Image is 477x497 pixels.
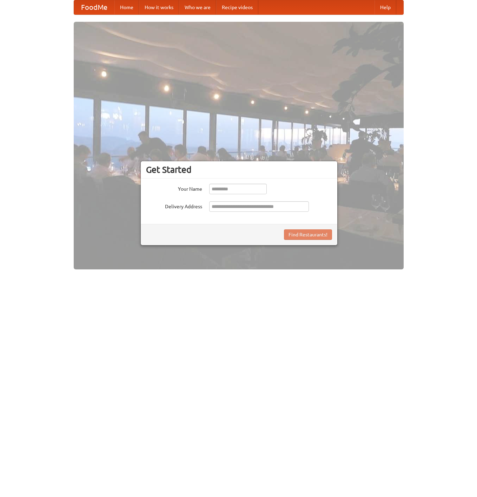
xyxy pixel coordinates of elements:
[146,164,332,175] h3: Get Started
[114,0,139,14] a: Home
[139,0,179,14] a: How it works
[74,0,114,14] a: FoodMe
[179,0,216,14] a: Who we are
[216,0,258,14] a: Recipe videos
[284,229,332,240] button: Find Restaurants!
[146,201,202,210] label: Delivery Address
[146,184,202,192] label: Your Name
[375,0,396,14] a: Help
